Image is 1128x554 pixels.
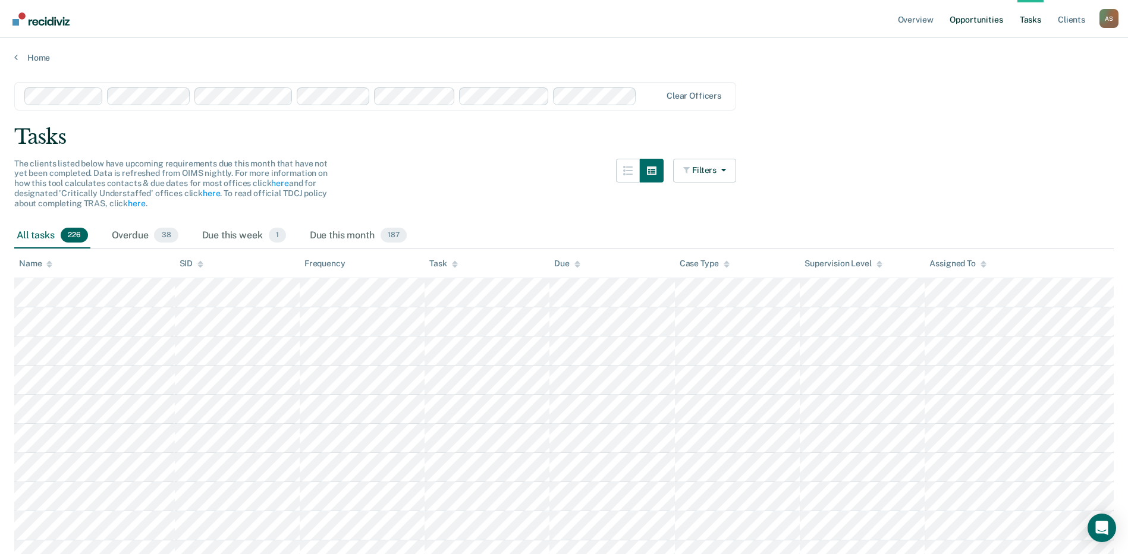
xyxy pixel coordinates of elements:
[1099,9,1118,28] div: A S
[1099,9,1118,28] button: Profile dropdown button
[673,159,736,182] button: Filters
[667,91,721,101] div: Clear officers
[154,228,178,243] span: 38
[929,259,986,269] div: Assigned To
[14,159,328,208] span: The clients listed below have upcoming requirements due this month that have not yet been complet...
[203,188,220,198] a: here
[680,259,730,269] div: Case Type
[14,223,90,249] div: All tasks226
[1088,514,1116,542] div: Open Intercom Messenger
[271,178,288,188] a: here
[14,52,1114,63] a: Home
[61,228,88,243] span: 226
[128,199,145,208] a: here
[304,259,345,269] div: Frequency
[307,223,409,249] div: Due this month187
[14,125,1114,149] div: Tasks
[269,228,286,243] span: 1
[200,223,288,249] div: Due this week1
[554,259,580,269] div: Due
[805,259,882,269] div: Supervision Level
[19,259,52,269] div: Name
[180,259,204,269] div: SID
[381,228,407,243] span: 187
[12,12,70,26] img: Recidiviz
[429,259,457,269] div: Task
[109,223,181,249] div: Overdue38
